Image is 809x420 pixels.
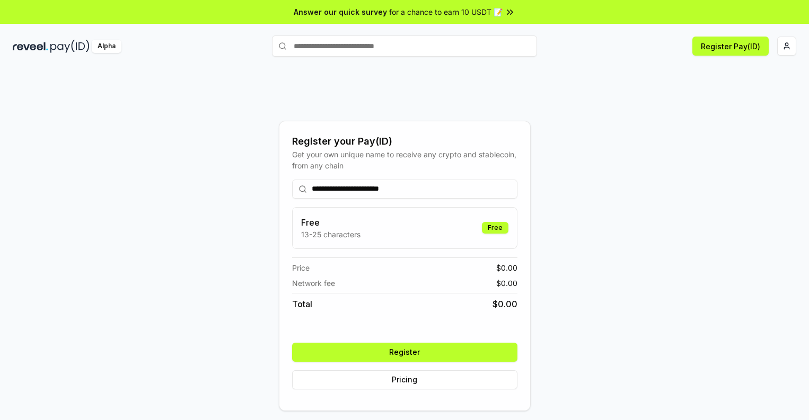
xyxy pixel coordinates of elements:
[292,134,517,149] div: Register your Pay(ID)
[301,229,360,240] p: 13-25 characters
[292,278,335,289] span: Network fee
[493,298,517,310] span: $ 0.00
[292,370,517,389] button: Pricing
[294,6,387,17] span: Answer our quick survey
[292,149,517,171] div: Get your own unique name to receive any crypto and stablecoin, from any chain
[292,298,312,310] span: Total
[496,262,517,273] span: $ 0.00
[292,262,310,273] span: Price
[50,40,90,53] img: pay_id
[496,278,517,289] span: $ 0.00
[692,37,769,56] button: Register Pay(ID)
[482,222,508,234] div: Free
[13,40,48,53] img: reveel_dark
[301,216,360,229] h3: Free
[389,6,503,17] span: for a chance to earn 10 USDT 📝
[292,343,517,362] button: Register
[92,40,121,53] div: Alpha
